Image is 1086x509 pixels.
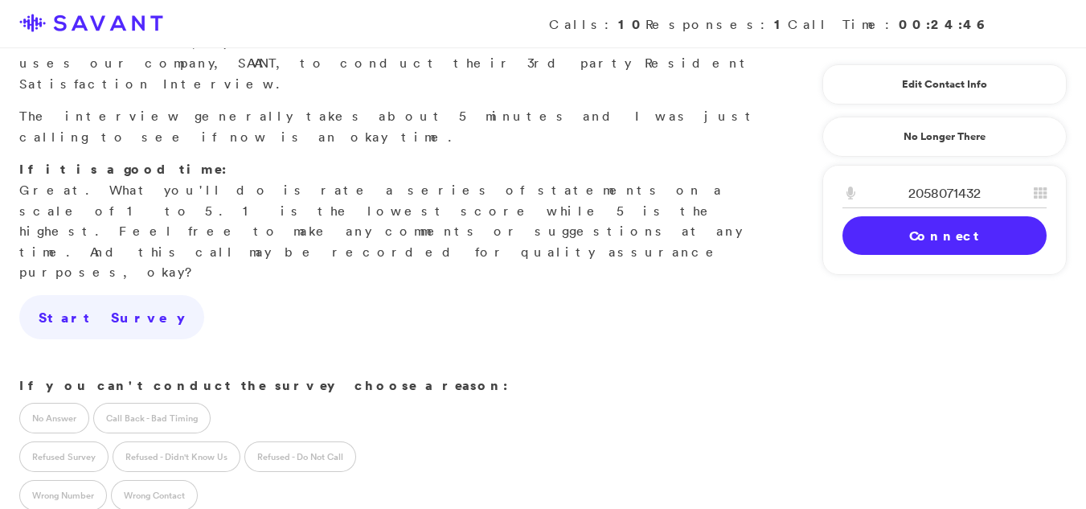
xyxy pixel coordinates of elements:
[19,403,89,433] label: No Answer
[842,216,1047,255] a: Connect
[899,15,986,33] strong: 00:24:46
[93,403,211,433] label: Call Back - Bad Timing
[19,295,204,340] a: Start Survey
[19,106,761,147] p: The interview generally takes about 5 minutes and I was just calling to see if now is an okay time.
[19,376,508,394] strong: If you can't conduct the survey choose a reason:
[113,441,240,472] label: Refused - Didn't Know Us
[842,72,1047,97] a: Edit Contact Info
[19,160,227,178] strong: If it is a good time:
[19,441,109,472] label: Refused Survey
[774,15,788,33] strong: 1
[822,117,1067,157] a: No Longer There
[244,441,356,472] label: Refused - Do Not Call
[19,12,761,94] p: Hi , my name is [PERSON_NAME]. Lakeview Estates uses our company, SAVANT, to conduct their 3rd pa...
[19,159,761,283] p: Great. What you'll do is rate a series of statements on a scale of 1 to 5. 1 is the lowest score ...
[618,15,645,33] strong: 10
